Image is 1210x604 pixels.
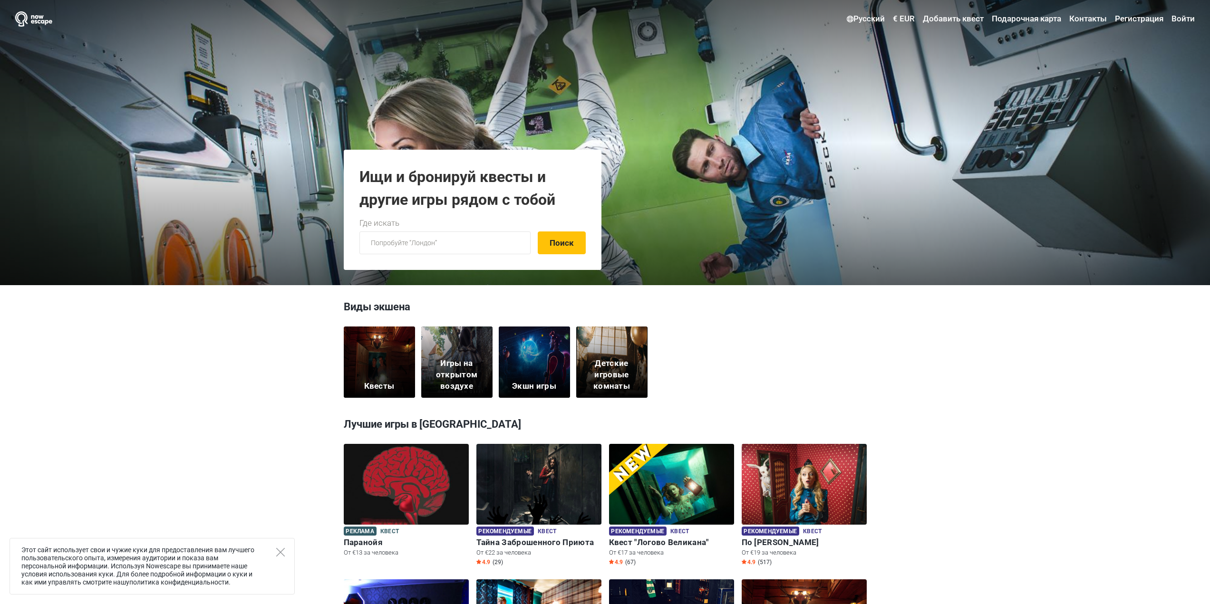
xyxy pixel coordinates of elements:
[499,326,570,398] a: Экшн игры
[344,527,377,536] span: Реклама
[742,558,755,566] span: 4.9
[364,381,395,392] h5: Квесты
[1067,10,1109,28] a: Контакты
[742,527,799,536] span: Рекомендуемые
[1113,10,1166,28] a: Регистрация
[380,527,399,537] span: Квест
[625,558,636,566] span: (67)
[538,527,556,537] span: Квест
[844,10,887,28] a: Русский
[538,231,586,254] button: Поиск
[476,558,490,566] span: 4.9
[670,527,689,537] span: Квест
[476,444,601,568] a: Тайна Заброшенного Приюта Рекомендуемые Квест Тайна Заброшенного Приюта От €22 за человека Star4....
[609,527,667,536] span: Рекомендуемые
[476,537,601,547] h6: Тайна Заброшенного Приюта
[427,358,486,392] h5: Игры на открытом воздухе
[344,548,469,557] p: От €13 за человека
[493,558,503,566] span: (29)
[609,558,623,566] span: 4.9
[989,10,1064,28] a: Подарочная карта
[476,548,601,557] p: От €22 за человека
[609,537,734,547] h6: Квест "Логово Великана"
[742,444,867,537] img: По Следам Алисы
[582,358,641,392] h5: Детские игровые комнаты
[476,527,534,536] span: Рекомендуемые
[344,412,867,437] h3: Лучшие игры в [GEOGRAPHIC_DATA]
[359,217,399,230] label: Где искать
[742,548,867,557] p: От €19 за человека
[344,326,415,398] a: Квесты
[609,444,734,537] img: Квест "Логово Великана"
[920,10,986,28] a: Добавить квест
[742,537,867,547] h6: По [PERSON_NAME]
[276,548,285,556] button: Close
[803,527,822,537] span: Квест
[576,326,648,398] a: Детские игровые комнаты
[609,548,734,557] p: От €17 за человека
[476,444,601,537] img: Тайна Заброшенного Приюта
[742,444,867,568] a: По Следам Алисы Рекомендуемые Квест По [PERSON_NAME] От €19 за человека Star4.9 (517)
[15,11,52,27] img: Nowescape logo
[609,444,734,568] a: Квест "Логово Великана" Рекомендуемые Квест Квест "Логово Великана" От €17 за человека Star4.9 (67)
[1169,10,1195,28] a: Войти
[344,537,469,547] h6: Паранойя
[512,381,556,392] h5: Экшн игры
[344,299,867,319] h3: Виды экшена
[344,444,469,537] img: Паранойя
[758,558,772,566] span: (517)
[476,559,481,564] img: Star
[421,326,493,398] a: Игры на открытом воздухе
[891,10,917,28] a: € EUR
[742,559,746,564] img: Star
[609,559,614,564] img: Star
[10,538,295,594] div: Этот сайт использует свои и чужие куки для предоставления вам лучшего пользовательского опыта, из...
[847,16,853,22] img: Русский
[359,165,586,211] h1: Ищи и бронируй квесты и другие игры рядом с тобой
[344,444,469,559] a: Паранойя Реклама Квест Паранойя От €13 за человека
[359,231,531,254] input: Попробуйте “Лондон”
